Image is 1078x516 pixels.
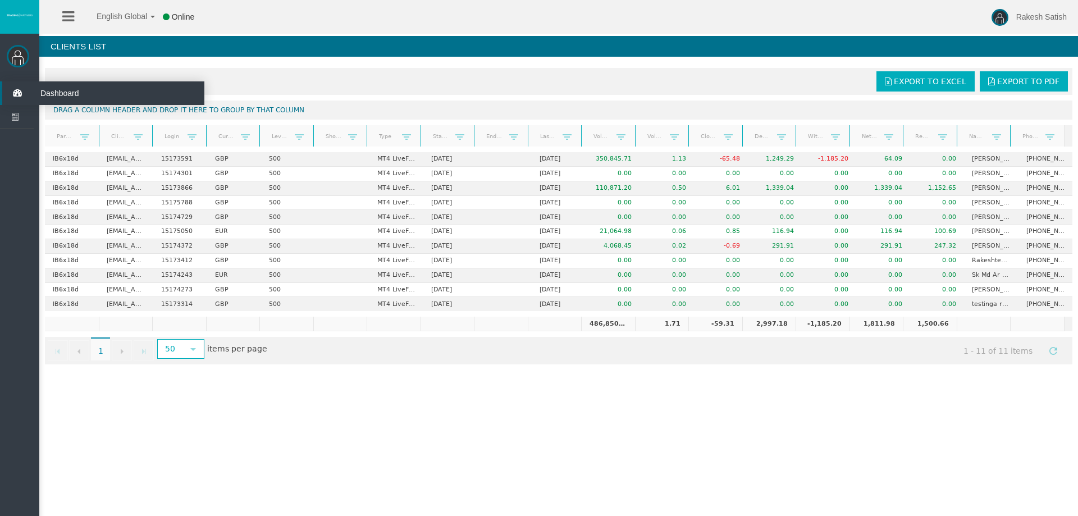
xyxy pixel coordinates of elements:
[802,254,856,268] td: 0.00
[423,268,477,283] td: [DATE]
[640,167,693,181] td: 0.00
[207,283,261,298] td: GBP
[45,152,99,167] td: IB6x18d
[962,129,992,144] a: Name
[688,317,742,331] td: -59.31
[640,225,693,239] td: 0.06
[586,196,640,211] td: 0.00
[207,210,261,225] td: GBP
[99,254,153,268] td: [EMAIL_ADDRESS][DOMAIN_NAME]
[172,12,194,21] span: Online
[369,225,423,239] td: MT4 LiveFloatingSpreadAccount
[532,181,586,196] td: [DATE]
[964,167,1018,181] td: [PERSON_NAME]
[423,152,477,167] td: [DATE]
[964,297,1018,311] td: testinga rakesh
[423,297,477,311] td: [DATE]
[586,181,640,196] td: 110,871.20
[910,196,964,211] td: 0.00
[910,268,964,283] td: 0.00
[261,254,315,268] td: 500
[532,152,586,167] td: [DATE]
[45,268,99,283] td: IB6x18d
[694,152,748,167] td: -65.48
[479,129,509,144] a: End Date
[640,297,693,311] td: 0.00
[855,129,884,144] a: Net deposits
[1018,167,1072,181] td: [PHONE_NUMBER]
[423,239,477,254] td: [DATE]
[261,196,315,211] td: 500
[211,129,241,144] a: Currency
[748,254,802,268] td: 0.00
[802,181,856,196] td: 0.00
[640,210,693,225] td: 0.00
[261,181,315,196] td: 500
[158,340,182,358] span: 50
[369,268,423,283] td: MT4 LiveFloatingSpreadAccount
[748,268,802,283] td: 0.00
[369,181,423,196] td: MT4 LiveFloatingSpreadAccount
[32,81,142,105] span: Dashboard
[372,129,401,144] a: Type
[802,225,856,239] td: 0.00
[532,225,586,239] td: [DATE]
[369,254,423,268] td: MT4 LiveFloatingSpreadAccount
[261,283,315,298] td: 500
[423,254,477,268] td: [DATE]
[856,210,910,225] td: 0.00
[423,167,477,181] td: [DATE]
[1018,268,1072,283] td: [PHONE_NUMBER]
[532,167,586,181] td: [DATE]
[748,297,802,311] td: 0.00
[964,254,1018,268] td: Rakeshtest testRakesh
[45,239,99,254] td: IB6x18d
[2,81,204,105] a: Dashboard
[640,283,693,298] td: 0.00
[91,337,110,361] span: 1
[153,181,207,196] td: 15173866
[261,152,315,167] td: 500
[423,225,477,239] td: [DATE]
[910,167,964,181] td: 0.00
[153,167,207,181] td: 15174301
[369,152,423,167] td: MT4 LiveFloatingSpreadAccount
[154,340,267,359] span: items per page
[856,254,910,268] td: 0.00
[261,268,315,283] td: 500
[157,129,187,144] a: Login
[45,210,99,225] td: IB6x18d
[532,196,586,211] td: [DATE]
[856,297,910,311] td: 0.00
[903,317,957,331] td: 1,500.66
[207,167,261,181] td: GBP
[532,210,586,225] td: [DATE]
[207,225,261,239] td: EUR
[856,167,910,181] td: 0.00
[1018,181,1072,196] td: [PHONE_NUMBER]
[45,101,1072,120] div: Drag a column header and drop it here to group by that column
[261,297,315,311] td: 500
[694,297,748,311] td: 0.00
[910,152,964,167] td: 0.00
[964,239,1018,254] td: [PERSON_NAME]
[423,181,477,196] td: [DATE]
[1018,210,1072,225] td: [PHONE_NUMBER]
[856,283,910,298] td: 0.00
[894,77,966,86] span: Export to Excel
[532,297,586,311] td: [DATE]
[856,181,910,196] td: 1,339.04
[207,196,261,211] td: GBP
[1018,239,1072,254] td: [PHONE_NUMBER]
[910,225,964,239] td: 100.69
[99,196,153,211] td: [EMAIL_ADDRESS][DOMAIN_NAME]
[99,152,153,167] td: [EMAIL_ADDRESS][DOMAIN_NAME]
[640,254,693,268] td: 0.00
[748,239,802,254] td: 291.91
[153,239,207,254] td: 15174372
[581,317,635,331] td: 486,850.34
[153,210,207,225] td: 15174729
[1018,225,1072,239] td: [PHONE_NUMBER]
[747,129,777,144] a: Deposits
[153,152,207,167] td: 15173591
